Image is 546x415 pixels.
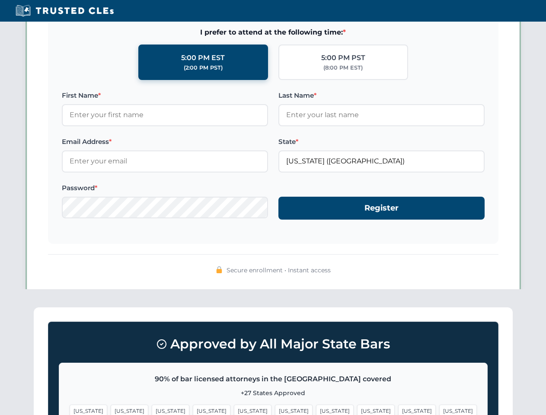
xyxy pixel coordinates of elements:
[13,4,116,17] img: Trusted CLEs
[278,104,485,126] input: Enter your last name
[62,137,268,147] label: Email Address
[216,266,223,273] img: 🔒
[278,197,485,220] button: Register
[278,150,485,172] input: Florida (FL)
[227,265,331,275] span: Secure enrollment • Instant access
[184,64,223,72] div: (2:00 PM PST)
[70,388,477,398] p: +27 States Approved
[321,52,365,64] div: 5:00 PM PST
[62,27,485,38] span: I prefer to attend at the following time:
[62,90,268,101] label: First Name
[62,150,268,172] input: Enter your email
[70,373,477,385] p: 90% of bar licensed attorneys in the [GEOGRAPHIC_DATA] covered
[323,64,363,72] div: (8:00 PM EST)
[181,52,225,64] div: 5:00 PM EST
[62,104,268,126] input: Enter your first name
[278,137,485,147] label: State
[62,183,268,193] label: Password
[59,332,488,356] h3: Approved by All Major State Bars
[278,90,485,101] label: Last Name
